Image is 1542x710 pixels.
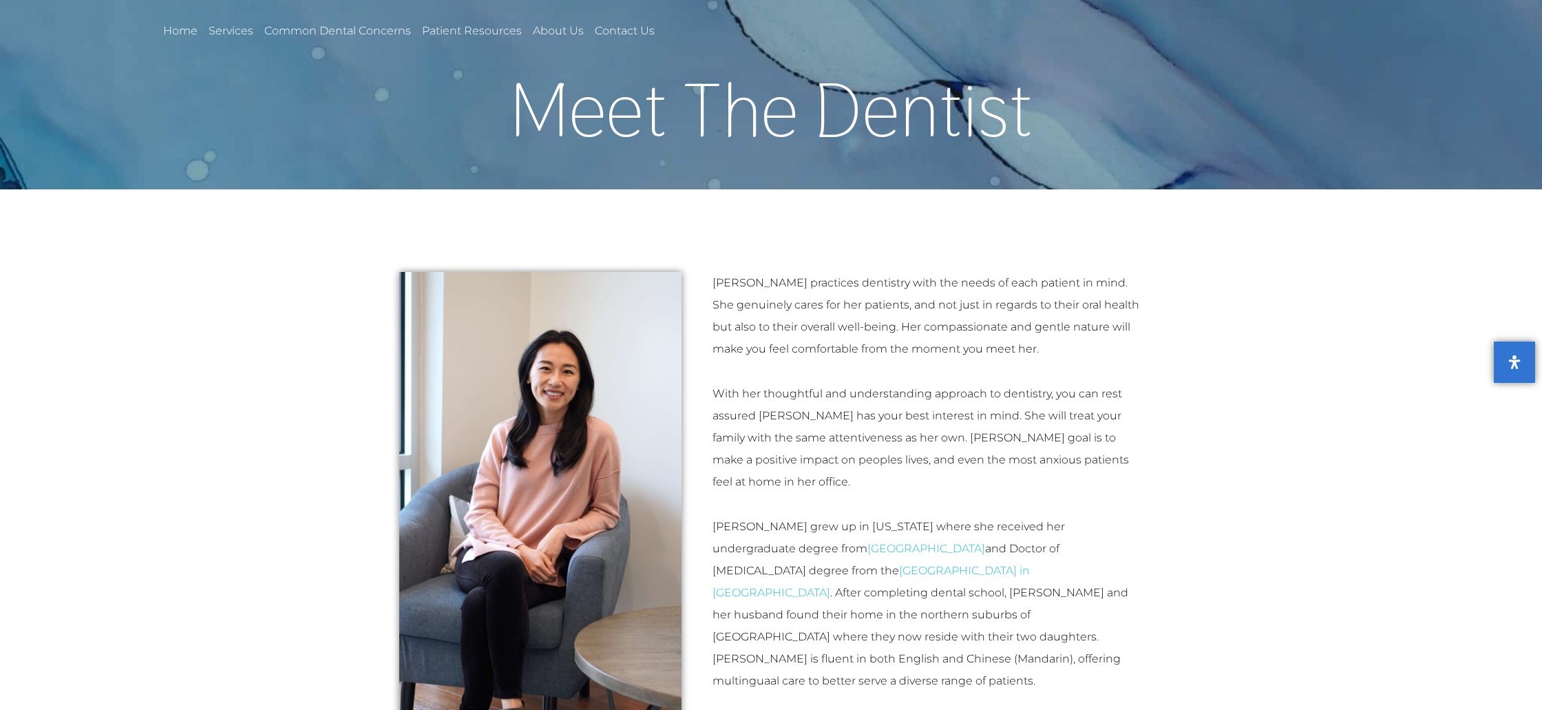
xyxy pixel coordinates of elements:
[867,542,985,555] a: [GEOGRAPHIC_DATA]
[593,15,657,47] a: Contact Us
[161,15,1062,47] nav: Menu
[712,383,1143,493] p: With her thoughtful and understanding approach to dentistry, you can rest assured [PERSON_NAME] h...
[1494,342,1535,383] button: Open Accessibility Panel
[531,15,586,47] a: About Us
[207,15,255,47] a: Services
[161,15,200,47] a: Home
[420,15,524,47] a: Patient Resources
[712,272,1143,360] p: [PERSON_NAME] practices dentistry with the needs of each patient in mind. She genuinely cares for...
[712,516,1143,692] p: [PERSON_NAME] grew up in [US_STATE] where she received her undergraduate degree from and Doctor o...
[379,72,1163,147] h1: Meet The Dentist
[262,15,413,47] a: Common Dental Concerns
